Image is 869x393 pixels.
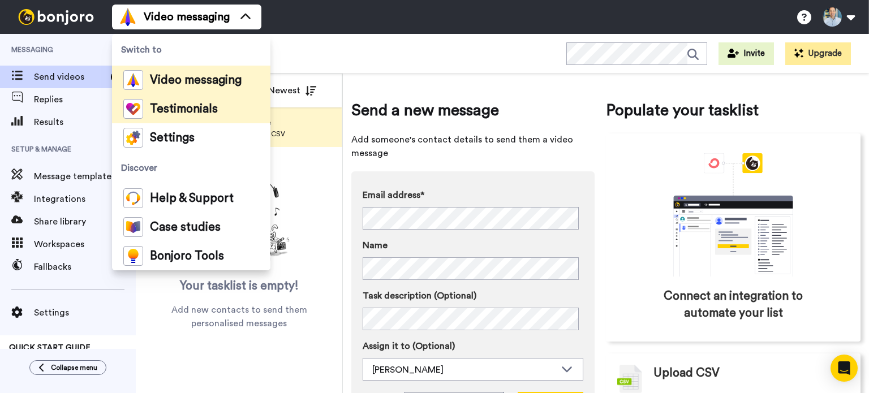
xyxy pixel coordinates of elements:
span: Message template [34,170,136,183]
span: Send videos [34,70,106,84]
span: Help & Support [150,193,234,204]
button: Upgrade [785,42,851,65]
a: Video messaging [112,66,270,94]
span: Bonjoro Tools [150,251,224,262]
a: Help & Support [112,184,270,213]
span: Replies [34,93,136,106]
a: Case studies [112,213,270,241]
span: Workspaces [34,237,136,251]
span: Settings [150,132,195,144]
div: Open Intercom Messenger [831,355,858,382]
span: Share library [34,215,136,228]
div: 4 [111,71,124,83]
span: Integrations [34,192,136,206]
img: settings-colored.svg [123,128,143,148]
label: Assign it to (Optional) [363,339,583,353]
span: Results [34,115,136,129]
span: Populate your tasklist [606,99,861,122]
img: vm-color.svg [123,70,143,90]
span: Discover [112,152,270,184]
span: Your tasklist is empty! [180,278,299,295]
button: Collapse menu [29,360,106,375]
img: help-and-support-colored.svg [123,188,143,208]
img: bj-logo-header-white.svg [14,9,98,25]
span: Add new contacts to send them personalised messages [153,303,325,330]
label: Email address* [363,188,583,202]
span: Testimonials [150,103,218,115]
span: Settings [34,306,136,319]
span: Video messaging [144,9,230,25]
img: tm-color.svg [123,99,143,119]
span: Case studies [150,222,221,233]
label: Task description (Optional) [363,289,583,303]
span: Switch to [112,34,270,66]
img: vm-color.svg [119,8,137,26]
a: Settings [112,123,270,152]
span: Collapse menu [51,363,97,372]
a: Testimonials [112,94,270,123]
button: Invite [719,42,774,65]
div: animation [648,153,818,277]
span: Send a new message [351,99,595,122]
span: Video messaging [150,75,242,86]
img: bj-tools-colored.svg [123,246,143,266]
span: Name [363,239,388,252]
span: Upload CSV [653,365,720,382]
img: csv-grey.png [617,365,642,393]
a: Bonjoro Tools [112,241,270,270]
div: [PERSON_NAME] [372,363,556,377]
span: Fallbacks [34,260,136,274]
span: QUICK START GUIDE [9,344,91,352]
span: Connect an integration to automate your list [654,288,812,322]
button: Newest [260,79,325,102]
span: Add someone's contact details to send them a video message [351,133,595,160]
img: case-study-colored.svg [123,217,143,237]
